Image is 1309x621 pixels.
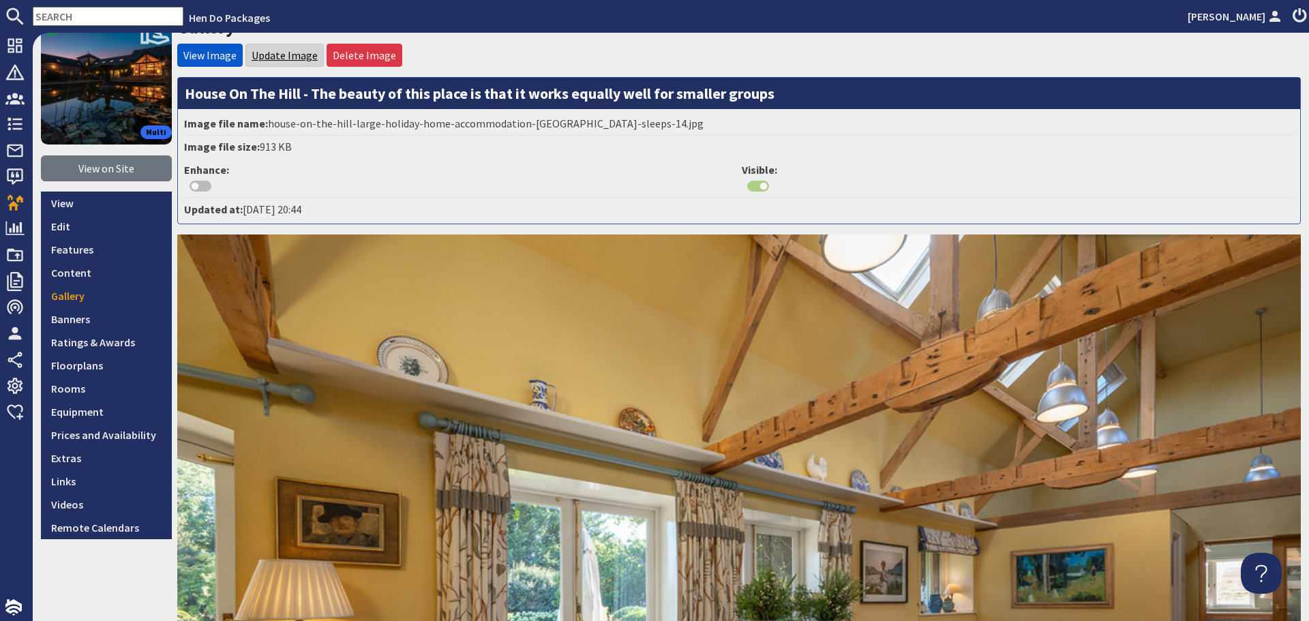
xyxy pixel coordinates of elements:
[1188,8,1284,25] a: [PERSON_NAME]
[41,354,172,377] a: Floorplans
[184,202,243,216] strong: Updated at:
[41,192,172,215] a: View
[41,238,172,261] a: Features
[41,14,172,145] a: 💗 HOUSE ON THE HILL's icon9.8Multi
[41,400,172,423] a: Equipment
[41,377,172,400] a: Rooms
[252,48,318,62] a: Update Image
[41,423,172,446] a: Prices and Availability
[41,215,172,238] a: Edit
[184,163,229,177] strong: Enhance:
[178,78,1300,109] h3: House On The Hill - The beauty of this place is that it works equally well for smaller groups
[184,140,260,153] strong: Image file size:
[41,261,172,284] a: Content
[41,155,172,181] a: View on Site
[181,112,1297,136] li: house-on-the-hill-large-holiday-home-accommodation-[GEOGRAPHIC_DATA]-sleeps-14.jpg
[184,117,268,130] strong: Image file name:
[41,14,172,145] img: 💗 HOUSE ON THE HILL's icon
[140,125,172,139] span: Multi
[41,493,172,516] a: Videos
[189,11,270,25] a: Hen Do Packages
[41,470,172,493] a: Links
[41,446,172,470] a: Extras
[181,198,1297,220] li: [DATE] 20:44
[41,307,172,331] a: Banners
[1241,553,1282,594] iframe: Toggle Customer Support
[183,48,237,62] a: View Image
[742,163,777,177] strong: Visible:
[333,48,396,62] a: Delete Image
[41,284,172,307] a: Gallery
[181,136,1297,159] li: 913 KB
[41,331,172,354] a: Ratings & Awards
[33,7,183,26] input: SEARCH
[41,516,172,539] a: Remote Calendars
[5,599,22,616] img: staytech_i_w-64f4e8e9ee0a9c174fd5317b4b171b261742d2d393467e5bdba4413f4f884c10.svg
